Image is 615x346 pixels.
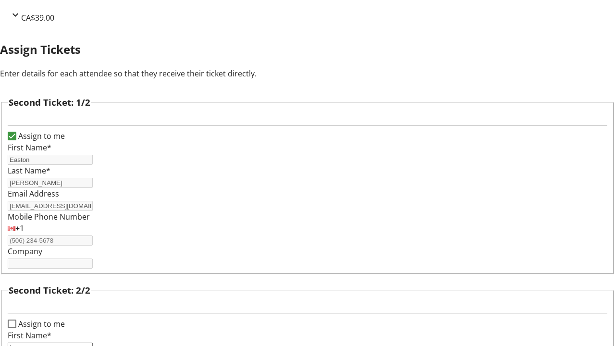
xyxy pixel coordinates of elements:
[16,130,65,142] label: Assign to me
[8,188,59,199] label: Email Address
[8,246,42,257] label: Company
[8,211,90,222] label: Mobile Phone Number
[8,142,51,153] label: First Name*
[8,165,50,176] label: Last Name*
[21,12,54,23] span: CA$39.00
[8,235,93,246] input: (506) 234-5678
[9,96,90,109] h3: Second Ticket: 1/2
[9,284,90,297] h3: Second Ticket: 2/2
[16,318,65,330] label: Assign to me
[8,330,51,341] label: First Name*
